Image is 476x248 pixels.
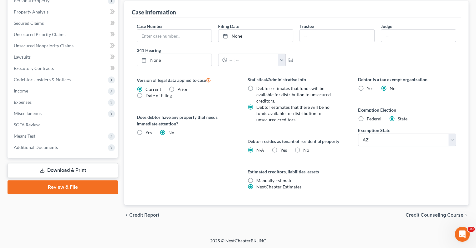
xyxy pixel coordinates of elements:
[218,30,293,42] a: None
[14,122,40,127] span: SOFA Review
[14,20,44,26] span: Secured Claims
[303,147,309,153] span: No
[227,54,278,66] input: -- : --
[9,6,118,18] a: Property Analysis
[256,178,292,183] span: Manually Estimate
[124,213,129,218] i: chevron_left
[14,145,58,150] span: Additional Documents
[137,76,235,84] label: Version of legal data applied to case
[14,133,35,139] span: Means Test
[137,54,212,66] a: None
[256,184,301,189] span: NextChapter Estimates
[132,8,176,16] div: Case Information
[137,30,212,42] input: Enter case number...
[468,227,475,232] span: 10
[248,168,345,175] label: Estimated creditors, liabilities, assets
[358,107,456,113] label: Exemption Election
[455,227,470,242] iframe: Intercom live chat
[134,47,296,54] label: 341 Hearing
[9,51,118,63] a: Lawsuits
[398,116,407,121] span: State
[14,32,65,37] span: Unsecured Priority Claims
[137,23,163,29] label: Case Number
[14,43,74,48] span: Unsecured Nonpriority Claims
[358,76,456,83] label: Debtor is a tax exempt organization
[248,138,345,145] label: Debtor resides as tenant of residential property
[299,23,314,29] label: Trustee
[14,9,49,14] span: Property Analysis
[168,130,174,135] span: No
[14,88,28,93] span: Income
[248,76,345,83] label: Statistical/Administrative Info
[146,93,172,98] span: Date of Filing
[14,66,54,71] span: Executory Contracts
[137,114,235,127] label: Does debtor have any property that needs immediate attention?
[146,87,161,92] span: Current
[14,99,32,105] span: Expenses
[8,163,118,178] a: Download & Print
[218,23,239,29] label: Filing Date
[390,86,396,91] span: No
[9,40,118,51] a: Unsecured Nonpriority Claims
[463,213,468,218] i: chevron_right
[406,213,463,218] span: Credit Counseling Course
[9,18,118,29] a: Secured Claims
[256,104,330,122] span: Debtor estimates that there will be no funds available for distribution to unsecured creditors.
[9,63,118,74] a: Executory Contracts
[367,116,381,121] span: Federal
[177,87,188,92] span: Prior
[256,147,264,153] span: N/A
[129,213,159,218] span: Credit Report
[14,54,31,60] span: Lawsuits
[9,29,118,40] a: Unsecured Priority Claims
[381,23,392,29] label: Judge
[367,86,373,91] span: Yes
[256,86,331,103] span: Debtor estimates that funds will be available for distribution to unsecured creditors.
[358,127,390,134] label: Exemption State
[280,147,287,153] span: Yes
[124,213,159,218] button: chevron_left Credit Report
[406,213,468,218] button: Credit Counseling Course chevron_right
[9,119,118,130] a: SOFA Review
[14,77,71,82] span: Codebtors Insiders & Notices
[300,30,374,42] input: --
[146,130,152,135] span: Yes
[8,180,118,194] a: Review & File
[381,30,456,42] input: --
[14,111,42,116] span: Miscellaneous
